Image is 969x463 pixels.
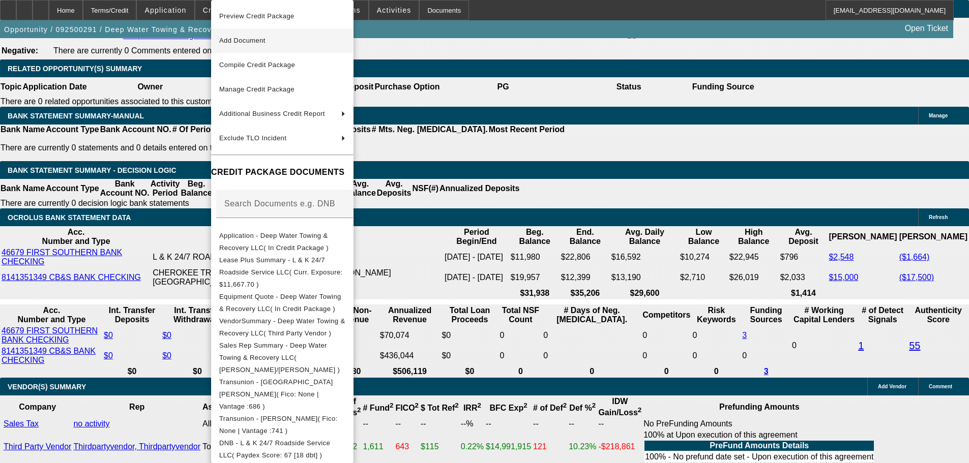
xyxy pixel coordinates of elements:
button: Sales Rep Summary - Deep Water Towing & Recovery LLC( Nubie, Daniel/Rupp, Greg ) [211,339,354,376]
span: Transunion - [GEOGRAPHIC_DATA][PERSON_NAME]( Fico: None | Vantage :686 ) [219,378,333,410]
span: Application - Deep Water Towing & Recovery LLC( In Credit Package ) [219,232,329,252]
span: Compile Credit Package [219,61,295,69]
button: Lease Plus Summary - L & K 24/7 Roadside Service LLC( Curr. Exposure: $11,667.70 ) [211,254,354,291]
button: Application - Deep Water Towing & Recovery LLC( In Credit Package ) [211,230,354,254]
span: DNB - L & K 24/7 Roadside Service LLC( Paydex Score: 67 [18 dbt] ) [219,439,330,459]
span: Preview Credit Package [219,12,295,20]
span: Transunion - [PERSON_NAME]( Fico: None | Vantage :741 ) [219,415,338,435]
button: DNB - L & K 24/7 Roadside Service LLC( Paydex Score: 67 [18 dbt] ) [211,437,354,461]
button: VendorSummary - Deep Water Towing & Recovery LLC( Third Party Vendor ) [211,315,354,339]
mat-label: Search Documents e.g. DNB [224,199,335,208]
button: Equipment Quote - Deep Water Towing & Recovery LLC( In Credit Package ) [211,291,354,315]
span: Manage Credit Package [219,85,295,93]
span: VendorSummary - Deep Water Towing & Recovery LLC( Third Party Vendor ) [219,317,345,337]
span: Add Document [219,37,266,44]
span: Lease Plus Summary - L & K 24/7 Roadside Service LLC( Curr. Exposure: $11,667.70 ) [219,256,343,288]
button: Transunion - Cornelius, William( Fico: None | Vantage :741 ) [211,413,354,437]
span: Sales Rep Summary - Deep Water Towing & Recovery LLC( [PERSON_NAME]/[PERSON_NAME] ) [219,342,340,374]
button: Transunion - Sheffield, Logan( Fico: None | Vantage :686 ) [211,376,354,413]
span: Exclude TLO Incident [219,134,286,142]
span: Additional Business Credit Report [219,110,325,117]
h4: CREDIT PACKAGE DOCUMENTS [211,166,354,178]
span: Equipment Quote - Deep Water Towing & Recovery LLC( In Credit Package ) [219,293,341,313]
